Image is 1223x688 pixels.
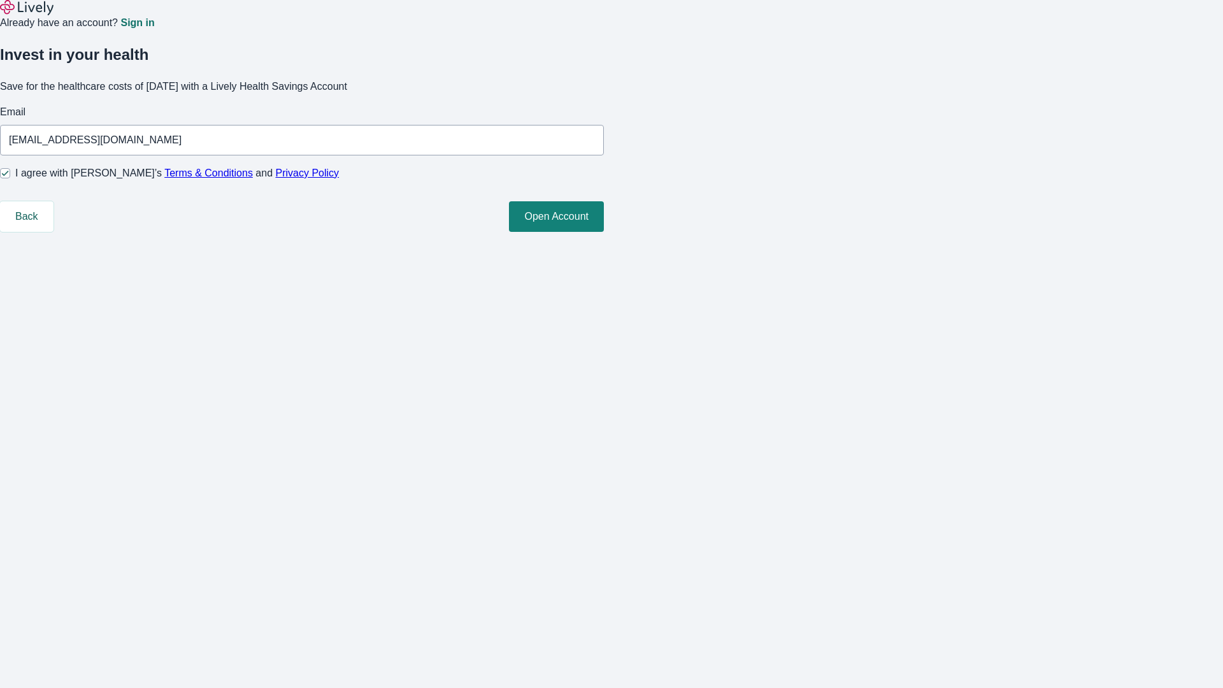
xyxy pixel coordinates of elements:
a: Sign in [120,18,154,28]
button: Open Account [509,201,604,232]
span: I agree with [PERSON_NAME]’s and [15,166,339,181]
a: Privacy Policy [276,168,340,178]
a: Terms & Conditions [164,168,253,178]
